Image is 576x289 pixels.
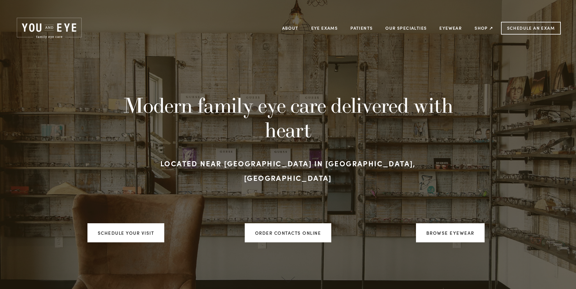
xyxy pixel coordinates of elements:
[439,23,462,33] a: Eyewear
[87,223,165,242] a: Schedule your visit
[416,223,485,242] a: Browse Eyewear
[160,158,418,183] strong: Located near [GEOGRAPHIC_DATA] in [GEOGRAPHIC_DATA], [GEOGRAPHIC_DATA]
[311,23,338,33] a: Eye Exams
[122,93,454,142] h1: Modern family eye care delivered with heart
[350,23,373,33] a: Patients
[475,23,493,33] a: Shop ↗
[501,22,561,35] a: Schedule an Exam
[15,17,83,40] img: Rochester, MN | You and Eye | Family Eye Care
[245,223,332,242] a: ORDER CONTACTS ONLINE
[282,23,298,33] a: About
[385,25,427,31] a: Our Specialties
